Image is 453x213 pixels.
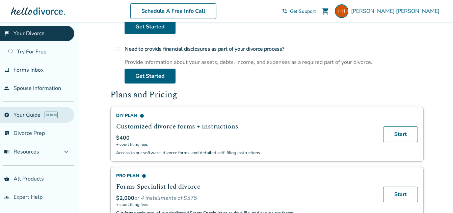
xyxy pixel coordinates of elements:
[116,194,134,202] span: $2,000
[383,126,418,142] a: Start
[4,149,9,155] span: menu_book
[125,19,176,34] a: Get Started
[116,150,375,156] p: Access to our software, divorce forms, and detailed self-filing instructions.
[419,181,453,213] iframe: Chat Widget
[116,134,130,142] span: $400
[125,58,424,66] div: Provide information about your assets, debts, income, and expenses as a required part of your div...
[116,202,375,207] span: + court filing fees
[116,121,375,132] h2: Customized divorce forms + instructions
[116,142,375,147] span: + court filing fees
[125,42,424,56] h4: Need to provide financial disclosures as part of your divorce process?
[125,69,176,84] a: Get Started
[351,7,442,15] span: [PERSON_NAME] [PERSON_NAME]
[116,173,375,179] div: Pro Plan
[114,46,120,52] span: radio_button_unchecked
[4,112,9,118] span: explore
[4,176,9,182] span: shopping_basket
[4,148,39,156] span: Resources
[4,67,9,73] span: inbox
[130,3,216,19] a: Schedule A Free Info Call
[116,194,375,202] div: or 4 installments of $575
[45,112,58,118] span: AI beta
[140,114,144,118] span: info
[116,182,375,192] h2: Forms Specialist led divorce
[4,31,9,36] span: flag_2
[110,89,424,102] h2: Plans and Pricing
[62,148,70,156] span: expand_more
[4,86,9,91] span: people
[335,4,348,18] img: hollymartin83@aol.com
[142,174,146,178] span: info
[116,113,375,119] div: DIY Plan
[14,66,44,74] span: Forms Inbox
[4,194,9,200] span: groups
[321,7,329,15] span: shopping_cart
[282,8,287,14] span: phone_in_talk
[383,187,418,202] a: Start
[282,8,316,15] a: phone_in_talkGet Support
[290,8,316,15] span: Get Support
[4,131,9,136] span: list_alt_check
